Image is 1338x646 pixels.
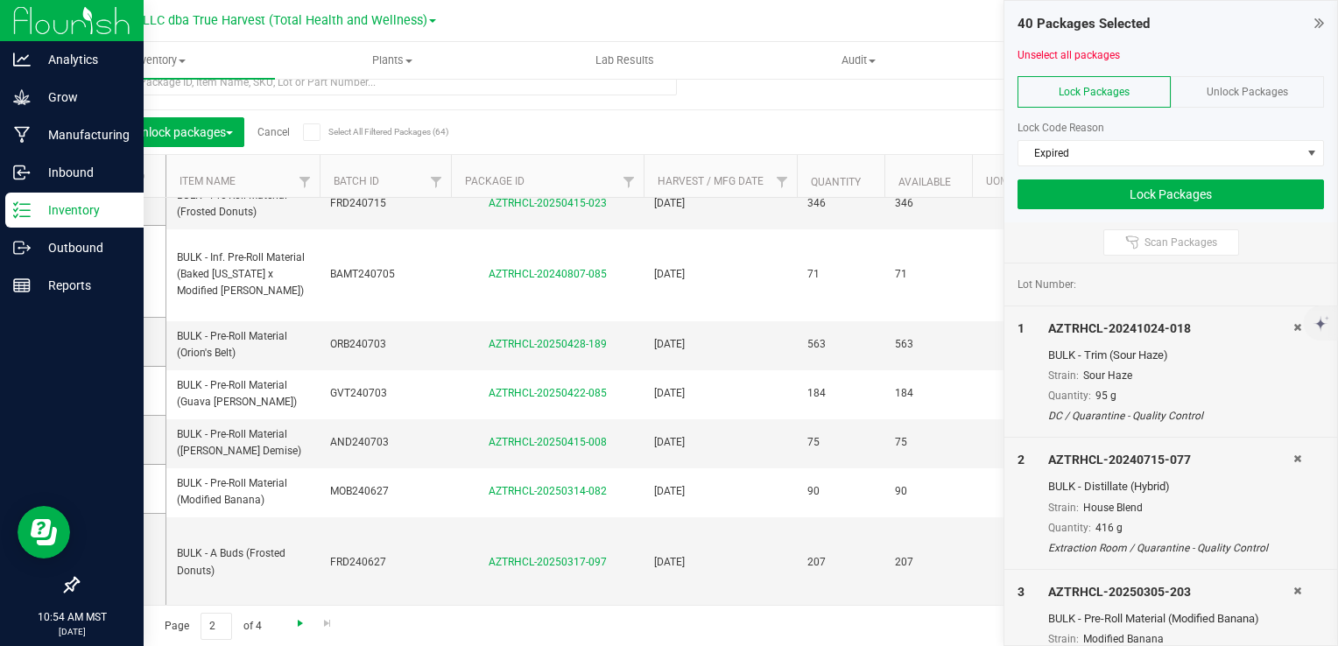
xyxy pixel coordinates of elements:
span: Strain: [1048,502,1079,514]
div: BULK - Pre-Roll Material (Modified Banana) [1048,610,1293,628]
a: Go to the last page [315,613,341,636]
span: 75 [807,434,874,451]
a: AZTRHCL-20250422-085 [489,387,607,399]
span: Lot Number: [1018,277,1076,292]
span: Lab Results [572,53,678,68]
span: Page of 4 [150,613,276,640]
a: AZTRHCL-20250314-082 [489,485,607,497]
div: AZTRHCL-20241024-018 [1048,319,1293,338]
span: 1 [1018,321,1025,335]
span: Expired [1018,141,1301,165]
div: Extraction Room / Quarantine - Quality Control [1048,540,1293,556]
p: Inbound [31,162,136,183]
p: Analytics [31,49,136,70]
a: AZTRHCL-20250428-189 [489,338,607,350]
span: Audit [743,53,974,68]
span: 75 [895,434,961,451]
span: Modified Banana [1083,633,1164,645]
a: Inventory [42,42,275,79]
span: [DATE] [654,195,786,212]
span: 207 [807,554,874,571]
div: BULK - Distillate (Hybrid) [1048,478,1293,495]
span: 90 [895,483,961,500]
span: Lock Code Reason [1018,122,1104,134]
span: 71 [807,266,874,283]
span: BULK - A Buds (Frosted Donuts) [177,545,309,579]
a: Audit [742,42,975,79]
span: Gram [982,336,1058,353]
span: Select All Filtered Packages (64) [328,127,416,137]
p: Manufacturing [31,124,136,145]
a: Filter [291,167,320,197]
div: DC / Quarantine - Quality Control [1048,408,1293,424]
div: BULK - Trim (Sour Haze) [1048,347,1293,364]
p: Outbound [31,237,136,258]
p: 10:54 AM MST [8,609,136,625]
a: AZTRHCL-20250317-097 [489,556,607,568]
p: [DATE] [8,625,136,638]
p: Inventory [31,200,136,221]
a: Cancel [257,126,290,138]
inline-svg: Analytics [13,51,31,68]
span: Strain: [1048,633,1079,645]
a: Quantity [811,176,861,188]
button: Scan Packages [1103,229,1239,256]
inline-svg: Reports [13,277,31,294]
button: Lock/Unlock packages [91,117,244,147]
span: 2 [1018,453,1025,467]
span: Gram [982,483,1058,500]
a: Inventory Counts [975,42,1208,79]
button: Lock Packages [1018,179,1324,209]
span: Gram [982,266,1058,283]
span: [DATE] [654,336,786,353]
span: [DATE] [654,483,786,500]
span: BULK - Inf. Pre-Roll Material (Baked [US_STATE] x Modified [PERSON_NAME]) [177,249,309,300]
a: Filter [615,167,644,197]
span: Quantity: [1048,390,1091,402]
inline-svg: Manufacturing [13,126,31,144]
span: [DATE] [654,385,786,402]
span: Gram [982,195,1058,212]
span: FRD240715 [330,195,440,212]
span: Strain: [1048,369,1079,382]
span: [DATE] [654,554,786,571]
a: Plants [275,42,508,79]
input: 2 [201,613,232,640]
span: BULK - Pre-Roll Material (Guava [PERSON_NAME]) [177,377,309,411]
span: MOB240627 [330,483,440,500]
a: Lab Results [509,42,742,79]
span: Gram [982,434,1058,451]
div: AZTRHCL-20240715-077 [1048,451,1293,469]
span: 3 [1018,585,1025,599]
a: Filter [768,167,797,197]
span: 71 [895,266,961,283]
span: BAMT240705 [330,266,440,283]
span: DXR FINANCE 4 LLC dba True Harvest (Total Health and Wellness) [51,13,427,28]
inline-svg: Inventory [13,201,31,219]
span: BULK - Pre-Roll Material (Frosted Donuts) [177,187,309,221]
input: Search Package ID, Item Name, SKU, Lot or Part Number... [77,69,677,95]
span: 563 [895,336,961,353]
span: 184 [807,385,874,402]
a: AZTRHCL-20240807-085 [489,268,607,280]
span: GVT240703 [330,385,440,402]
a: Batch ID [334,175,379,187]
inline-svg: Grow [13,88,31,106]
inline-svg: Inbound [13,164,31,181]
a: Unselect all packages [1018,49,1120,61]
a: Available [898,176,951,188]
span: AND240703 [330,434,440,451]
span: Plants [276,53,507,68]
span: ORB240703 [330,336,440,353]
span: 95 g [1095,390,1116,402]
span: BULK - Pre-Roll Material ([PERSON_NAME] Demise) [177,426,309,460]
span: Inventory [42,53,275,68]
span: 346 [807,195,874,212]
a: Filter [422,167,451,197]
a: Go to the next page [287,613,313,636]
span: 416 g [1095,522,1123,534]
a: AZTRHCL-20250415-023 [489,197,607,209]
span: 207 [895,554,961,571]
a: Item Name [180,175,236,187]
span: BULK - Pre-Roll Material (Orion's Belt) [177,328,309,362]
